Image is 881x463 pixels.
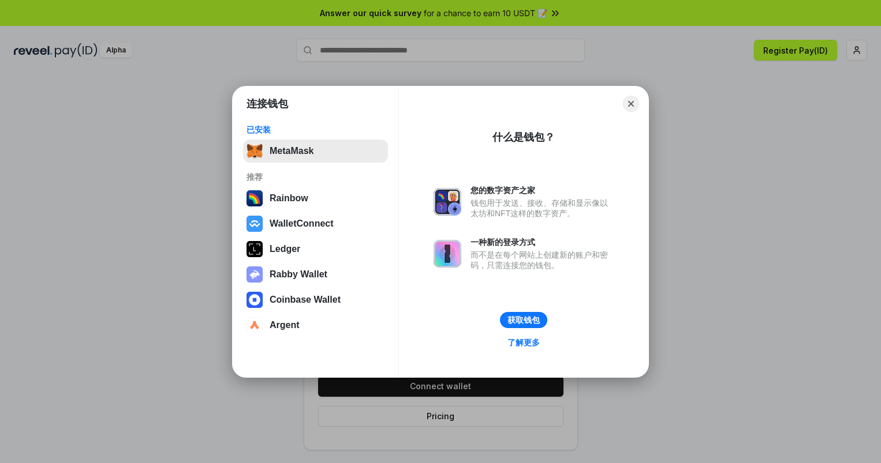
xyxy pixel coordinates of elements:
button: 获取钱包 [500,312,547,328]
button: WalletConnect [243,212,388,235]
button: Rainbow [243,187,388,210]
div: Coinbase Wallet [270,295,341,305]
div: Rabby Wallet [270,269,327,280]
div: 获取钱包 [507,315,540,325]
div: Rainbow [270,193,308,204]
img: svg+xml,%3Csvg%20width%3D%2228%22%20height%3D%2228%22%20viewBox%3D%220%200%2028%2028%22%20fill%3D... [247,317,263,333]
div: 您的数字资产之家 [471,185,614,195]
div: 已安装 [247,125,384,135]
button: Ledger [243,238,388,261]
div: Argent [270,320,300,330]
h1: 连接钱包 [247,97,288,111]
img: svg+xml,%3Csvg%20xmlns%3D%22http%3A%2F%2Fwww.w3.org%2F2000%2Fsvg%22%20width%3D%2228%22%20height%3... [247,241,263,257]
div: MetaMask [270,146,313,156]
div: 什么是钱包？ [492,130,555,144]
button: Argent [243,314,388,337]
img: svg+xml,%3Csvg%20width%3D%2228%22%20height%3D%2228%22%20viewBox%3D%220%200%2028%2028%22%20fill%3D... [247,292,263,308]
a: 了解更多 [501,335,547,350]
div: WalletConnect [270,219,334,229]
img: svg+xml,%3Csvg%20xmlns%3D%22http%3A%2F%2Fwww.w3.org%2F2000%2Fsvg%22%20fill%3D%22none%22%20viewBox... [434,240,461,268]
div: 钱包用于发送、接收、存储和显示像以太坊和NFT这样的数字资产。 [471,198,614,219]
img: svg+xml,%3Csvg%20width%3D%2228%22%20height%3D%2228%22%20viewBox%3D%220%200%2028%2028%22%20fill%3D... [247,216,263,232]
img: svg+xml,%3Csvg%20width%3D%22120%22%20height%3D%22120%22%20viewBox%3D%220%200%20120%20120%22%20fil... [247,190,263,206]
div: 而不是在每个网站上创建新的账户和密码，只需连接您的钱包。 [471,250,614,270]
div: 一种新的登录方式 [471,237,614,247]
img: svg+xml,%3Csvg%20fill%3D%22none%22%20height%3D%2233%22%20viewBox%3D%220%200%2035%2033%22%20width%... [247,143,263,159]
button: Coinbase Wallet [243,288,388,311]
img: svg+xml,%3Csvg%20xmlns%3D%22http%3A%2F%2Fwww.w3.org%2F2000%2Fsvg%22%20fill%3D%22none%22%20viewBox... [434,188,461,216]
div: 了解更多 [507,337,540,348]
button: Rabby Wallet [243,263,388,286]
button: Close [623,96,639,112]
div: 推荐 [247,172,384,182]
div: Ledger [270,244,300,254]
img: svg+xml,%3Csvg%20xmlns%3D%22http%3A%2F%2Fwww.w3.org%2F2000%2Fsvg%22%20fill%3D%22none%22%20viewBox... [247,266,263,283]
button: MetaMask [243,140,388,163]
